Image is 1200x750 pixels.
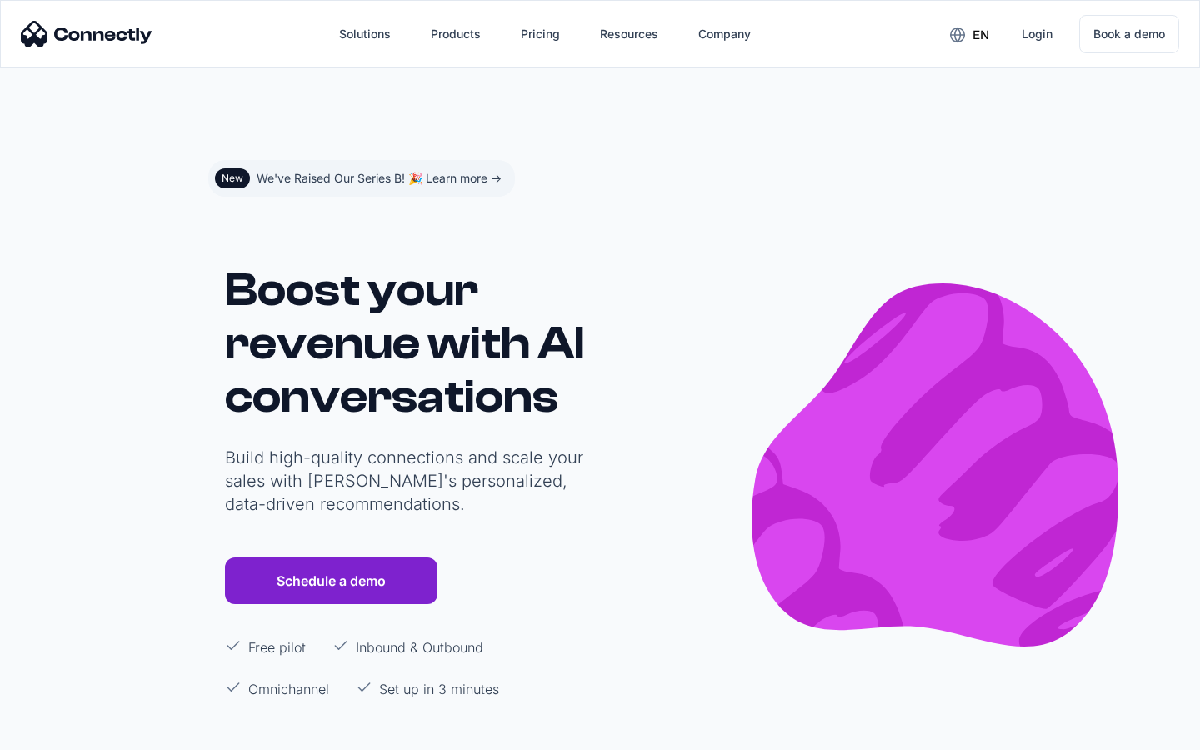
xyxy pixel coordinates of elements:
[248,679,329,699] p: Omnichannel
[600,22,658,46] div: Resources
[698,22,751,46] div: Company
[33,721,100,744] ul: Language list
[21,21,152,47] img: Connectly Logo
[379,679,499,699] p: Set up in 3 minutes
[225,263,592,423] h1: Boost your revenue with AI conversations
[1079,15,1179,53] a: Book a demo
[972,23,989,47] div: en
[507,14,573,54] a: Pricing
[521,22,560,46] div: Pricing
[222,172,243,185] div: New
[208,160,515,197] a: NewWe've Raised Our Series B! 🎉 Learn more ->
[17,719,100,744] aside: Language selected: English
[225,446,592,516] p: Build high-quality connections and scale your sales with [PERSON_NAME]'s personalized, data-drive...
[1008,14,1066,54] a: Login
[431,22,481,46] div: Products
[339,22,391,46] div: Solutions
[257,167,502,190] div: We've Raised Our Series B! 🎉 Learn more ->
[248,637,306,657] p: Free pilot
[1022,22,1052,46] div: Login
[225,557,437,604] a: Schedule a demo
[356,637,483,657] p: Inbound & Outbound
